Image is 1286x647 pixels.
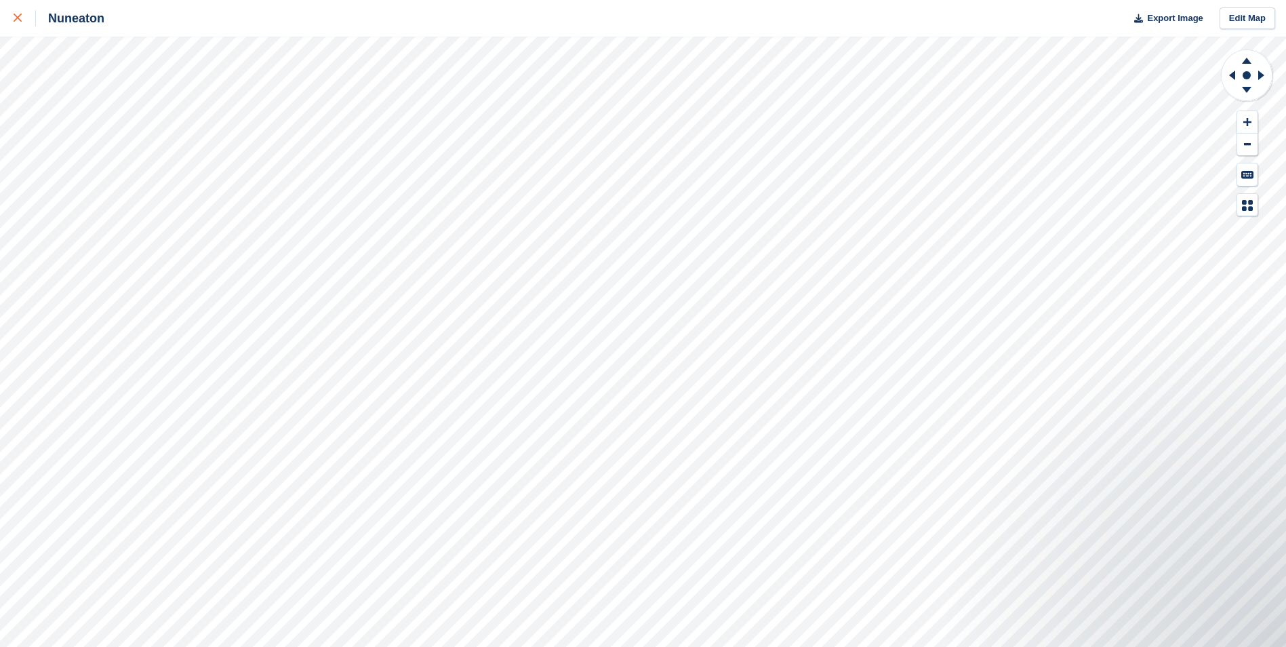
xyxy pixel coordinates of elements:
a: Edit Map [1220,7,1275,30]
button: Map Legend [1237,194,1258,216]
button: Zoom In [1237,111,1258,134]
button: Export Image [1126,7,1203,30]
div: Nuneaton [36,10,104,26]
button: Zoom Out [1237,134,1258,156]
span: Export Image [1147,12,1203,25]
button: Keyboard Shortcuts [1237,163,1258,186]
